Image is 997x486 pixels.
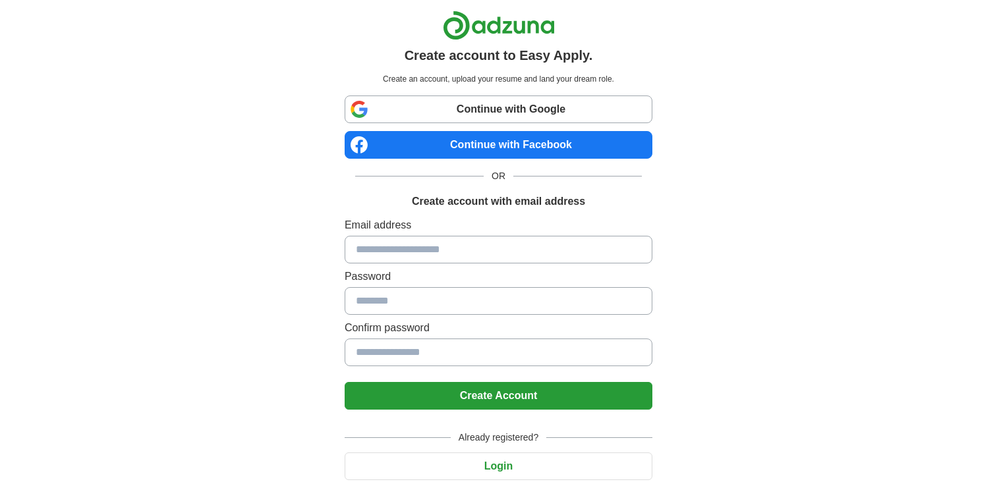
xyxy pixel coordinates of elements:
[345,269,652,284] label: Password
[345,320,652,336] label: Confirm password
[345,382,652,410] button: Create Account
[345,95,652,123] a: Continue with Google
[347,73,650,85] p: Create an account, upload your resume and land your dream role.
[345,452,652,480] button: Login
[451,431,546,445] span: Already registered?
[484,169,513,183] span: OR
[345,217,652,233] label: Email address
[412,194,585,209] h1: Create account with email address
[405,45,593,65] h1: Create account to Easy Apply.
[345,460,652,472] a: Login
[345,131,652,159] a: Continue with Facebook
[443,11,555,40] img: Adzuna logo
